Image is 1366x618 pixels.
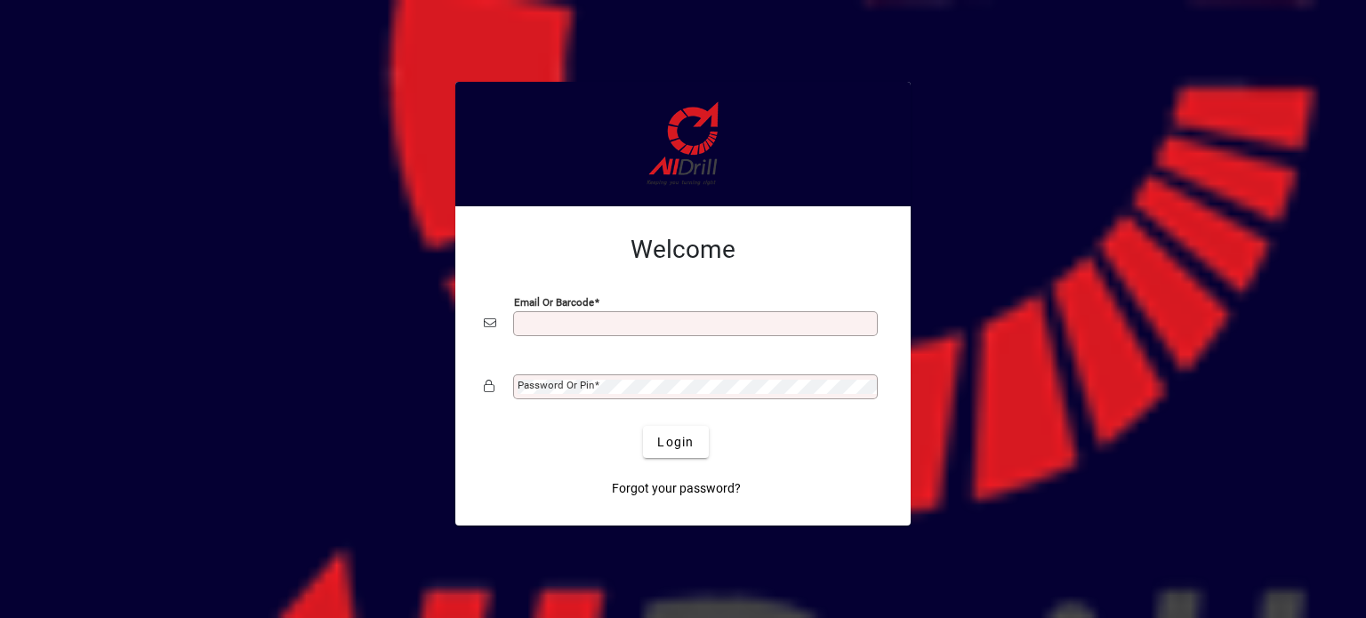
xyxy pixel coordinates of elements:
[514,296,594,309] mat-label: Email or Barcode
[643,426,708,458] button: Login
[612,479,741,498] span: Forgot your password?
[484,235,882,265] h2: Welcome
[657,433,694,452] span: Login
[605,472,748,504] a: Forgot your password?
[518,379,594,391] mat-label: Password or Pin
